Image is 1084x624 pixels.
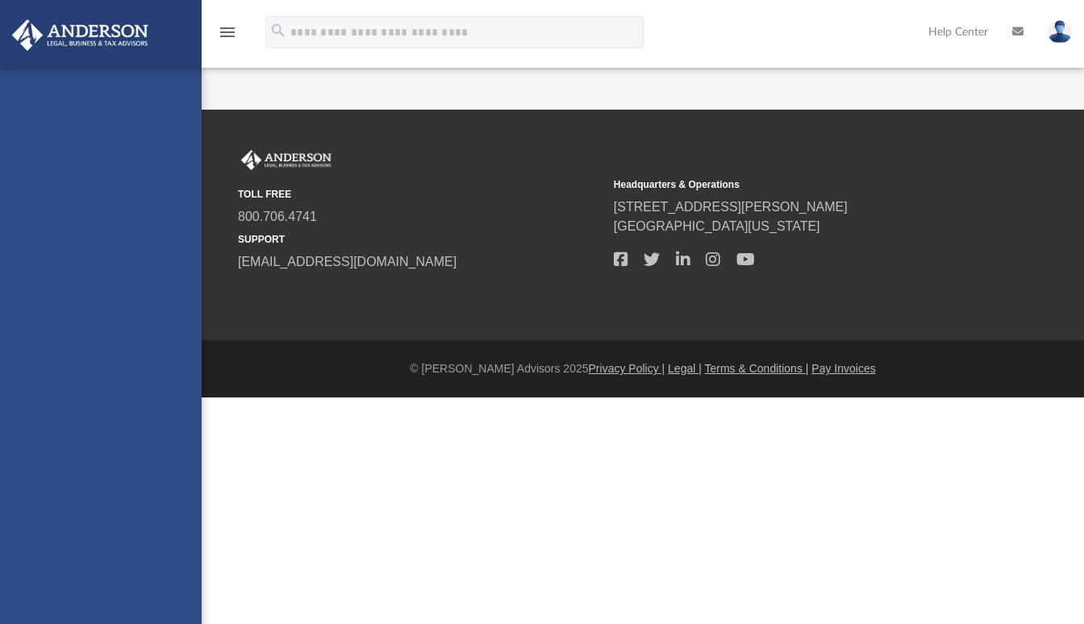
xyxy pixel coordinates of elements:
[614,219,820,233] a: [GEOGRAPHIC_DATA][US_STATE]
[238,150,335,171] img: Anderson Advisors Platinum Portal
[269,22,287,40] i: search
[614,200,848,214] a: [STREET_ADDRESS][PERSON_NAME]
[705,362,809,375] a: Terms & Conditions |
[7,19,153,51] img: Anderson Advisors Platinum Portal
[238,210,317,223] a: 800.706.4741
[811,362,875,375] a: Pay Invoices
[238,187,602,202] small: TOLL FREE
[202,360,1084,377] div: © [PERSON_NAME] Advisors 2025
[668,362,702,375] a: Legal |
[1048,20,1072,44] img: User Pic
[614,177,978,192] small: Headquarters & Operations
[218,31,237,42] a: menu
[589,362,665,375] a: Privacy Policy |
[238,255,457,268] a: [EMAIL_ADDRESS][DOMAIN_NAME]
[218,23,237,42] i: menu
[238,232,602,247] small: SUPPORT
